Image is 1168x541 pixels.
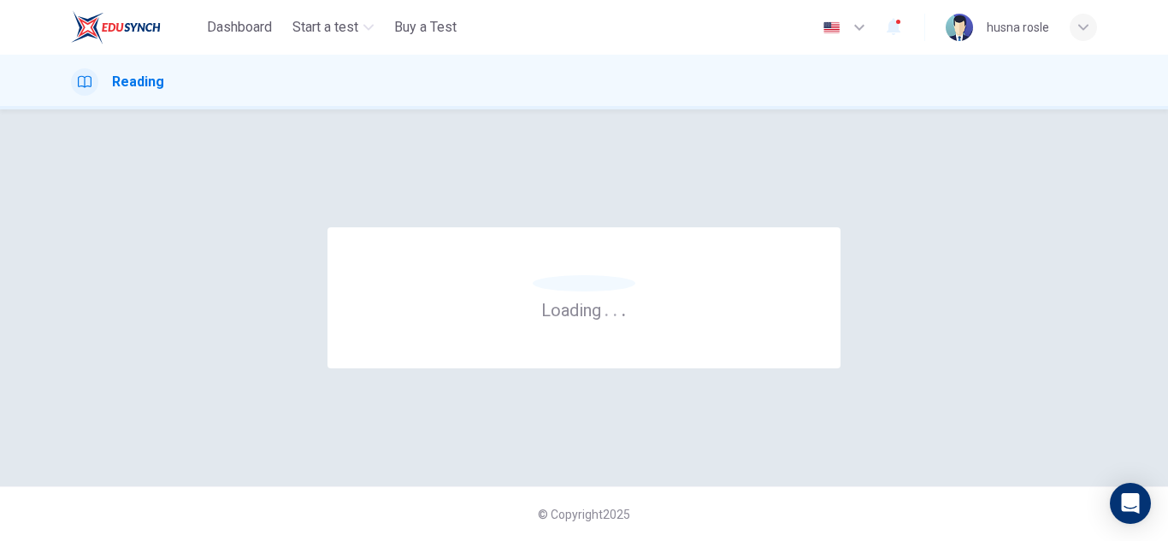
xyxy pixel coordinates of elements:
span: Start a test [292,17,358,38]
h6: . [621,294,627,322]
button: Dashboard [200,12,279,43]
div: husna rosle [987,17,1049,38]
span: Dashboard [207,17,272,38]
span: Buy a Test [394,17,457,38]
a: ELTC logo [71,10,200,44]
img: ELTC logo [71,10,161,44]
h1: Reading [112,72,164,92]
button: Buy a Test [387,12,463,43]
img: Profile picture [946,14,973,41]
h6: . [604,294,610,322]
img: en [821,21,842,34]
h6: . [612,294,618,322]
span: © Copyright 2025 [538,508,630,521]
div: Open Intercom Messenger [1110,483,1151,524]
h6: Loading [541,298,627,320]
button: Start a test [286,12,380,43]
